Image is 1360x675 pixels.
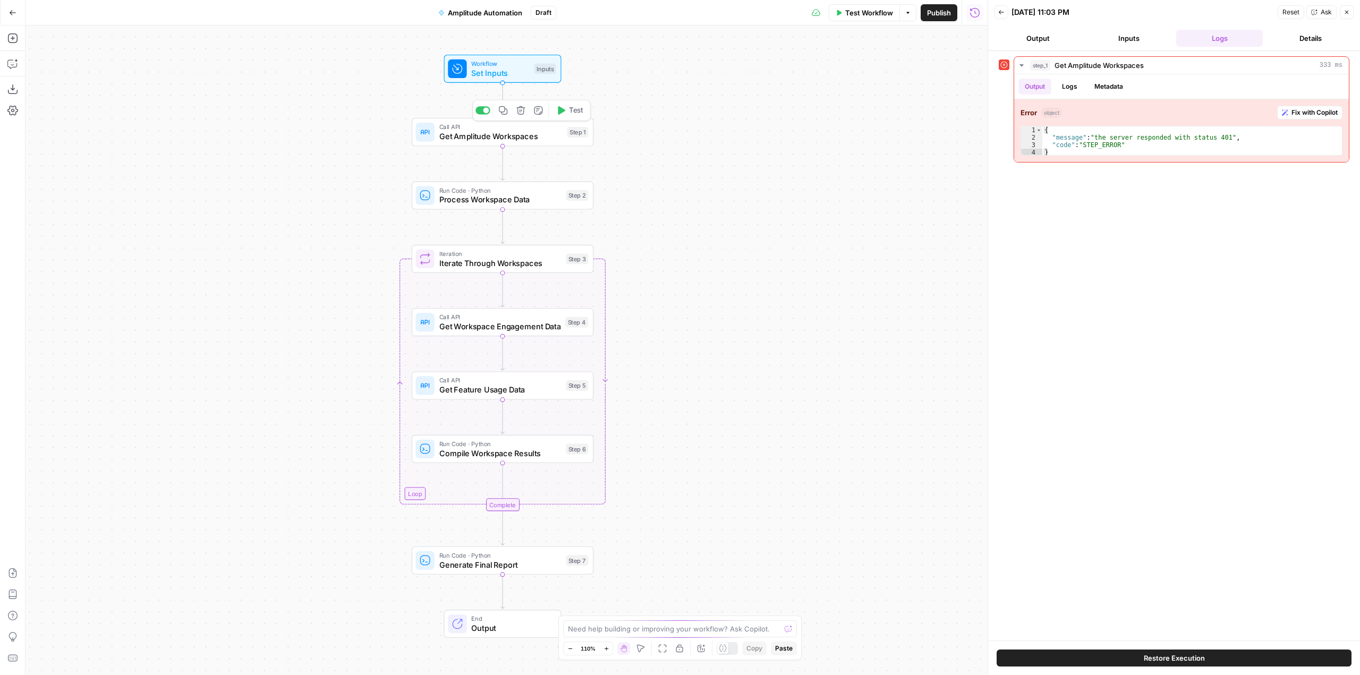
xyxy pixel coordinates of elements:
[439,249,562,259] span: Iteration
[439,447,562,459] span: Compile Workspace Results
[1036,126,1042,134] span: Toggle code folding, rows 1 through 4
[412,546,593,575] div: Run Code · PythonGenerate Final ReportStep 7
[439,194,562,206] span: Process Workspace Data
[439,559,562,570] span: Generate Final Report
[535,8,551,18] span: Draft
[501,336,505,370] g: Edge from step_4 to step_5
[845,7,893,18] span: Test Workflow
[412,245,593,273] div: LoopIterationIterate Through WorkspacesStep 3
[927,7,951,18] span: Publish
[439,320,561,332] span: Get Workspace Engagement Data
[1282,7,1299,17] span: Reset
[439,375,562,385] span: Call API
[581,644,596,653] span: 110%
[471,614,551,623] span: End
[1085,30,1172,47] button: Inputs
[566,253,588,264] div: Step 3
[432,4,529,21] button: Amplitude Automation
[1056,79,1084,95] button: Logs
[448,7,522,18] span: Amplitude Automation
[566,555,588,566] div: Step 7
[1021,134,1042,141] div: 2
[412,372,593,400] div: Call APIGet Feature Usage DataStep 5
[412,118,593,146] div: Call APIGet Amplitude WorkspacesStep 1Test
[439,185,562,195] span: Run Code · Python
[1277,106,1342,119] button: Fix with Copilot
[566,443,588,454] div: Step 6
[439,130,563,142] span: Get Amplitude Workspaces
[1320,61,1342,70] span: 333 ms
[921,4,957,21] button: Publish
[501,273,505,307] g: Edge from step_3 to step_4
[1018,79,1051,95] button: Output
[742,642,767,655] button: Copy
[1306,5,1337,19] button: Ask
[1176,30,1263,47] button: Logs
[1278,5,1304,19] button: Reset
[771,642,797,655] button: Paste
[439,550,562,560] span: Run Code · Python
[501,210,505,244] g: Edge from step_2 to step_3
[1055,60,1144,71] span: Get Amplitude Workspaces
[567,127,589,138] div: Step 1
[471,59,529,69] span: Workflow
[471,67,529,79] span: Set Inputs
[829,4,899,21] button: Test Workflow
[1041,108,1062,117] span: object
[534,63,556,74] div: Inputs
[1021,126,1042,134] div: 1
[551,103,588,118] button: Test
[1144,653,1205,663] span: Restore Execution
[997,650,1351,667] button: Restore Execution
[412,435,593,463] div: Run Code · PythonCompile Workspace ResultsStep 6
[501,146,505,180] g: Edge from step_1 to step_2
[1267,30,1354,47] button: Details
[412,182,593,210] div: Run Code · PythonProcess Workspace DataStep 2
[1014,57,1349,74] button: 333 ms
[412,308,593,336] div: Call APIGet Workspace Engagement DataStep 4
[1014,74,1349,162] div: 333 ms
[486,498,520,511] div: Complete
[412,498,593,511] div: Complete
[565,317,588,328] div: Step 4
[471,622,551,634] span: Output
[412,55,593,83] div: WorkflowSet InputsInputs
[1321,7,1332,17] span: Ask
[566,190,588,201] div: Step 2
[746,644,762,653] span: Copy
[439,384,562,396] span: Get Feature Usage Data
[775,644,793,653] span: Paste
[1291,108,1338,117] span: Fix with Copilot
[1021,107,1037,118] strong: Error
[412,610,593,638] div: EndOutput
[439,122,563,132] span: Call API
[994,30,1081,47] button: Output
[1030,60,1050,71] span: step_1
[439,439,562,449] span: Run Code · Python
[569,105,583,116] span: Test
[1088,79,1129,95] button: Metadata
[439,312,561,322] span: Call API
[1021,149,1042,156] div: 4
[566,380,588,391] div: Step 5
[501,575,505,609] g: Edge from step_7 to end
[501,511,505,545] g: Edge from step_3-iteration-end to step_7
[501,400,505,434] g: Edge from step_5 to step_6
[439,257,562,269] span: Iterate Through Workspaces
[1021,141,1042,149] div: 3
